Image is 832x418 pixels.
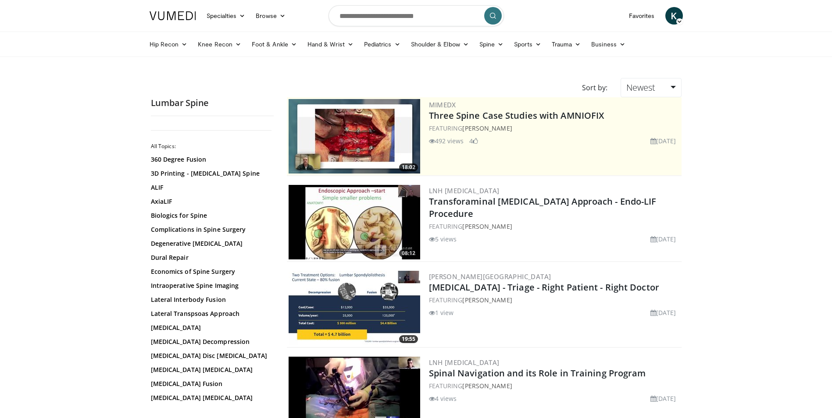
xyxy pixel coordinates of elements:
[626,81,655,93] span: Newest
[201,7,251,25] a: Specialties
[151,225,269,234] a: Complications in Spine Surgery
[429,234,457,244] li: 5 views
[650,308,676,317] li: [DATE]
[151,267,269,276] a: Economics of Spine Surgery
[575,78,614,97] div: Sort by:
[399,249,418,257] span: 08:12
[151,143,271,150] h2: All Topics:
[462,222,512,230] a: [PERSON_NAME]
[151,281,269,290] a: Intraoperative Spine Imaging
[151,337,269,346] a: [MEDICAL_DATA] Decompression
[650,234,676,244] li: [DATE]
[151,323,269,332] a: [MEDICAL_DATA]
[429,124,680,133] div: FEATURING
[650,394,676,403] li: [DATE]
[429,110,604,121] a: Three Spine Case Studies with AMNIOFIX
[429,100,456,109] a: MIMEDX
[289,185,420,259] a: 08:12
[650,136,676,145] li: [DATE]
[429,308,454,317] li: 1 view
[429,381,680,390] div: FEATURING
[289,185,420,259] img: 92f57cd5-9a5d-43c1-9f2c-7744a6b5ceb0.300x170_q85_crop-smart_upscale.jpg
[151,351,269,360] a: [MEDICAL_DATA] Disc [MEDICAL_DATA]
[399,163,418,171] span: 18:02
[429,186,500,195] a: LNH [MEDICAL_DATA]
[624,7,660,25] a: Favorites
[250,7,291,25] a: Browse
[474,35,509,53] a: Spine
[429,272,551,281] a: [PERSON_NAME][GEOGRAPHIC_DATA]
[193,35,246,53] a: Knee Recon
[509,35,546,53] a: Sports
[151,97,274,109] h2: Lumbar Spine
[429,195,657,220] a: Transforaminal [MEDICAL_DATA] Approach - Endo-LIF Procedure
[586,35,631,53] a: Business
[329,5,504,26] input: Search topics, interventions
[151,211,269,220] a: Biologics for Spine
[151,295,269,304] a: Lateral Interbody Fusion
[406,35,474,53] a: Shoulder & Elbow
[246,35,302,53] a: Foot & Ankle
[151,169,269,178] a: 3D Printing - [MEDICAL_DATA] Spine
[462,296,512,304] a: [PERSON_NAME]
[289,271,420,345] a: 19:55
[429,136,464,145] li: 492 views
[150,11,196,20] img: VuMedi Logo
[151,239,269,248] a: Degenerative [MEDICAL_DATA]
[429,295,680,305] div: FEATURING
[151,155,269,164] a: 360 Degree Fusion
[151,393,269,402] a: [MEDICAL_DATA] [MEDICAL_DATA]
[469,136,478,145] li: 4
[151,407,269,416] a: [MEDICAL_DATA] [MEDICAL_DATA]
[429,222,680,231] div: FEATURING
[359,35,406,53] a: Pediatrics
[546,35,586,53] a: Trauma
[429,281,659,293] a: [MEDICAL_DATA] - Triage - Right Patient - Right Doctor
[151,183,269,192] a: ALIF
[462,124,512,132] a: [PERSON_NAME]
[429,358,500,367] a: LNH [MEDICAL_DATA]
[665,7,683,25] a: K
[429,394,457,403] li: 4 views
[462,382,512,390] a: [PERSON_NAME]
[429,367,646,379] a: Spinal Navigation and its Role in Training Program
[151,309,269,318] a: Lateral Transpsoas Approach
[151,365,269,374] a: [MEDICAL_DATA] [MEDICAL_DATA]
[302,35,359,53] a: Hand & Wrist
[144,35,193,53] a: Hip Recon
[621,78,681,97] a: Newest
[399,335,418,343] span: 19:55
[151,197,269,206] a: AxiaLIF
[289,271,420,345] img: 82975b4c-9a83-493a-9069-2aa6a510adac.300x170_q85_crop-smart_upscale.jpg
[289,99,420,174] img: 34c974b5-e942-4b60-b0f4-1f83c610957b.300x170_q85_crop-smart_upscale.jpg
[289,99,420,174] a: 18:02
[151,253,269,262] a: Dural Repair
[151,379,269,388] a: [MEDICAL_DATA] Fusion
